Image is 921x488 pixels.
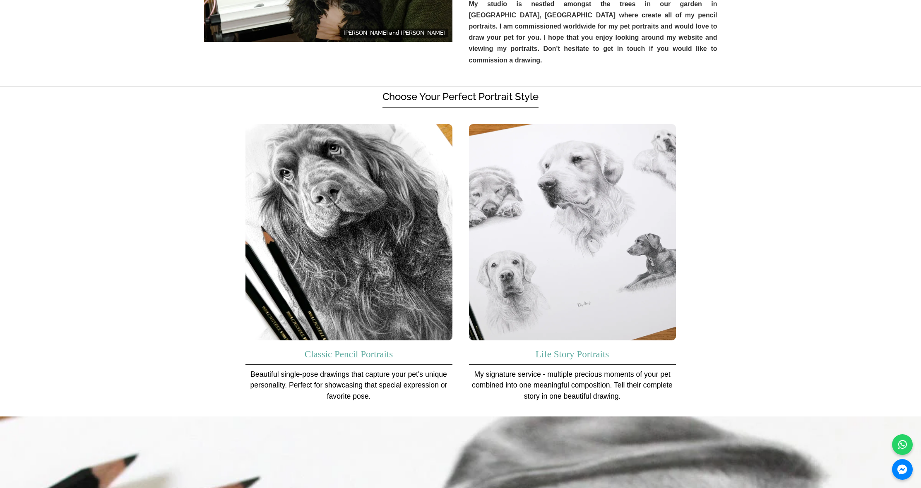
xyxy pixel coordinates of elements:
[536,349,609,359] a: Life Story Portraits
[469,124,676,341] img: Life Story Portraits of your dog cat or horse in pencil by Melanie Phillips
[305,349,393,359] a: Classic Pencil Portraits
[892,434,913,455] a: WhatsApp
[245,369,452,402] p: Beautiful single-pose drawings that capture your pet's unique personality. Perfect for showcasing...
[892,459,913,480] a: Messenger
[469,369,676,402] p: My signature service - multiple precious moments of your pet combined into one meaningful composi...
[382,91,539,108] h2: Choose Your Perfect Portrait Style
[245,124,452,341] img: Pencil portrait of a Spaniel, representing the Classic Pencil Portrait Gallery.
